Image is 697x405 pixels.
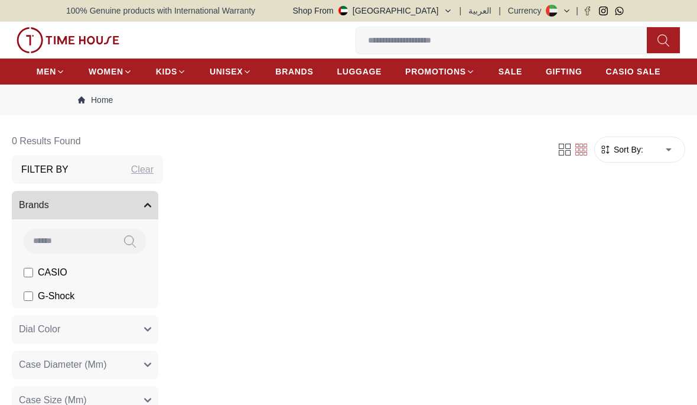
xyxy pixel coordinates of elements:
span: BRANDS [275,66,313,77]
span: | [460,5,462,17]
a: Whatsapp [615,7,624,15]
img: United Arab Emirates [338,6,348,15]
span: WOMEN [89,66,123,77]
button: العربية [468,5,491,17]
a: MEN [37,61,65,82]
a: UNISEX [210,61,252,82]
button: Brands [12,191,158,219]
button: Sort By: [600,144,643,155]
a: Instagram [599,7,608,15]
span: Case Diameter (Mm) [19,358,106,372]
span: PROMOTIONS [405,66,466,77]
span: UNISEX [210,66,243,77]
a: Facebook [583,7,592,15]
button: Case Diameter (Mm) [12,351,158,379]
span: Brands [19,198,49,212]
span: Sort By: [611,144,643,155]
span: SALE [499,66,522,77]
a: Home [78,94,113,106]
a: KIDS [156,61,186,82]
a: CASIO SALE [606,61,661,82]
a: LUGGAGE [337,61,382,82]
h6: 0 Results Found [12,127,163,155]
nav: Breadcrumb [66,85,631,115]
button: Dial Color [12,315,158,344]
a: GIFTING [546,61,582,82]
span: 100% Genuine products with International Warranty [66,5,255,17]
span: KIDS [156,66,177,77]
button: Shop From[GEOGRAPHIC_DATA] [293,5,452,17]
span: LUGGAGE [337,66,382,77]
div: Clear [131,163,154,177]
span: Dial Color [19,322,60,336]
a: WOMEN [89,61,132,82]
h3: Filter By [21,163,69,177]
a: SALE [499,61,522,82]
span: | [576,5,578,17]
span: GIFTING [546,66,582,77]
input: G-Shock [24,291,33,301]
input: CASIO [24,268,33,277]
img: ... [17,27,119,53]
a: PROMOTIONS [405,61,475,82]
span: CASIO SALE [606,66,661,77]
div: Currency [508,5,546,17]
span: | [499,5,501,17]
span: G-Shock [38,289,74,303]
span: CASIO [38,265,67,280]
a: BRANDS [275,61,313,82]
span: MEN [37,66,56,77]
